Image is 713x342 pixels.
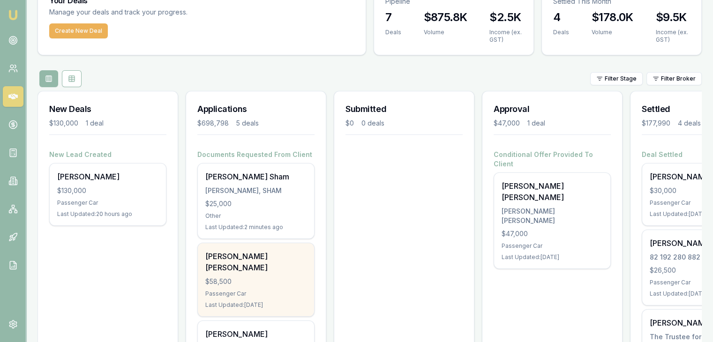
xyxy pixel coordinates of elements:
[489,10,522,25] h3: $2.5K
[49,103,166,116] h3: New Deals
[205,277,307,286] div: $58,500
[345,119,354,128] div: $0
[678,119,701,128] div: 4 deals
[424,29,467,36] div: Volume
[205,328,307,340] div: [PERSON_NAME]
[57,210,158,218] div: Last Updated: 20 hours ago
[57,199,158,207] div: Passenger Car
[661,75,696,82] span: Filter Broker
[605,75,637,82] span: Filter Stage
[205,186,307,195] div: [PERSON_NAME], SHAM
[592,29,633,36] div: Volume
[49,7,289,18] p: Manage your deals and track your progress.
[527,119,545,128] div: 1 deal
[553,10,569,25] h3: 4
[205,199,307,208] div: $25,000
[205,290,307,297] div: Passenger Car
[86,119,104,128] div: 1 deal
[205,171,307,182] div: [PERSON_NAME] Sham
[592,10,633,25] h3: $178.0K
[49,150,166,159] h4: New Lead Created
[656,29,690,44] div: Income (ex. GST)
[502,229,603,238] div: $47,000
[646,72,702,85] button: Filter Broker
[57,171,158,182] div: [PERSON_NAME]
[57,186,158,195] div: $130,000
[502,207,603,225] div: [PERSON_NAME] [PERSON_NAME]
[345,103,463,116] h3: Submitted
[197,103,315,116] h3: Applications
[197,150,315,159] h4: Documents Requested From Client
[494,150,611,169] h4: Conditional Offer Provided To Client
[502,180,603,203] div: [PERSON_NAME] [PERSON_NAME]
[553,29,569,36] div: Deals
[424,10,467,25] h3: $875.8K
[49,23,108,38] button: Create New Deal
[205,301,307,309] div: Last Updated: [DATE]
[494,119,520,128] div: $47,000
[385,10,401,25] h3: 7
[590,72,643,85] button: Filter Stage
[205,251,307,273] div: [PERSON_NAME] [PERSON_NAME]
[361,119,384,128] div: 0 deals
[236,119,259,128] div: 5 deals
[642,119,670,128] div: $177,990
[385,29,401,36] div: Deals
[49,119,78,128] div: $130,000
[8,9,19,21] img: emu-icon-u.png
[197,119,229,128] div: $698,798
[205,223,307,231] div: Last Updated: 2 minutes ago
[502,242,603,250] div: Passenger Car
[656,10,690,25] h3: $9.5K
[489,29,522,44] div: Income (ex. GST)
[205,212,307,220] div: Other
[502,253,603,261] div: Last Updated: [DATE]
[494,103,611,116] h3: Approval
